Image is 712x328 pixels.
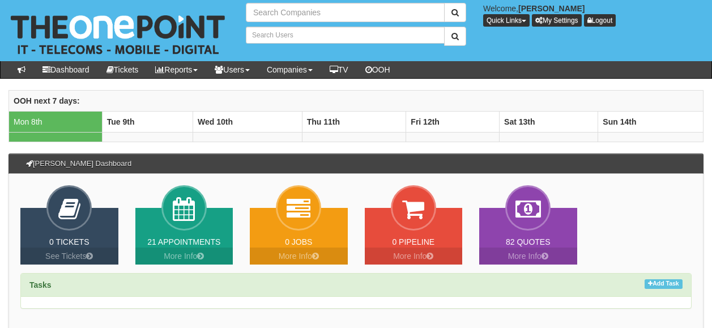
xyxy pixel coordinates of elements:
[365,248,463,265] a: More Info
[102,111,193,132] th: Tue 9th
[392,237,434,246] a: 0 Pipeline
[29,280,52,289] strong: Tasks
[147,237,220,246] a: 21 Appointments
[246,27,445,44] input: Search Users
[20,154,137,173] h3: [PERSON_NAME] Dashboard
[147,61,206,78] a: Reports
[246,3,445,22] input: Search Companies
[406,111,500,132] th: Fri 12th
[34,61,98,78] a: Dashboard
[250,248,348,265] a: More Info
[193,111,302,132] th: Wed 10th
[598,111,704,132] th: Sun 14th
[285,237,312,246] a: 0 Jobs
[475,3,712,27] div: Welcome,
[518,4,585,13] b: [PERSON_NAME]
[500,111,598,132] th: Sat 13th
[479,248,577,265] a: More Info
[135,248,233,265] a: More Info
[645,279,683,289] a: Add Task
[506,237,551,246] a: 82 Quotes
[9,111,103,132] td: Mon 8th
[357,61,399,78] a: OOH
[532,14,582,27] a: My Settings
[98,61,147,78] a: Tickets
[321,61,357,78] a: TV
[584,14,616,27] a: Logout
[302,111,406,132] th: Thu 11th
[483,14,530,27] button: Quick Links
[258,61,321,78] a: Companies
[49,237,89,246] a: 0 Tickets
[20,248,118,265] a: See Tickets
[206,61,258,78] a: Users
[9,90,704,111] th: OOH next 7 days:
